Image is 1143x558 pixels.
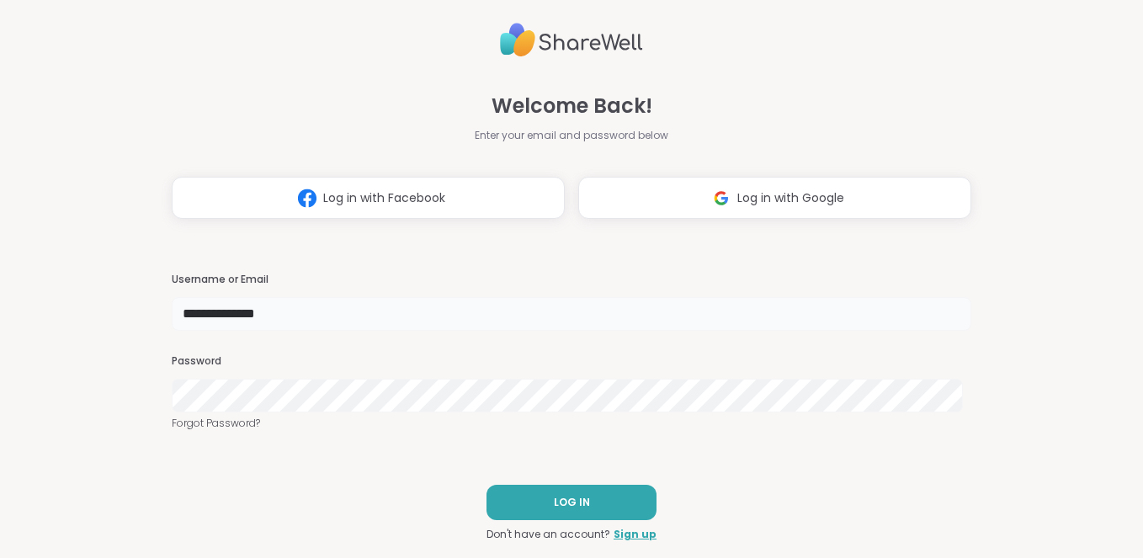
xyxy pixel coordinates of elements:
span: Don't have an account? [486,527,610,542]
img: ShareWell Logo [500,16,643,64]
span: Log in with Google [737,189,844,207]
span: Log in with Facebook [323,189,445,207]
img: ShareWell Logomark [291,183,323,214]
h3: Password [172,354,972,369]
span: Enter your email and password below [475,128,668,143]
h3: Username or Email [172,273,972,287]
button: Log in with Google [578,177,971,219]
button: LOG IN [486,485,657,520]
a: Sign up [614,527,657,542]
span: LOG IN [554,495,590,510]
a: Forgot Password? [172,416,972,431]
button: Log in with Facebook [172,177,565,219]
img: ShareWell Logomark [705,183,737,214]
span: Welcome Back! [492,91,652,121]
